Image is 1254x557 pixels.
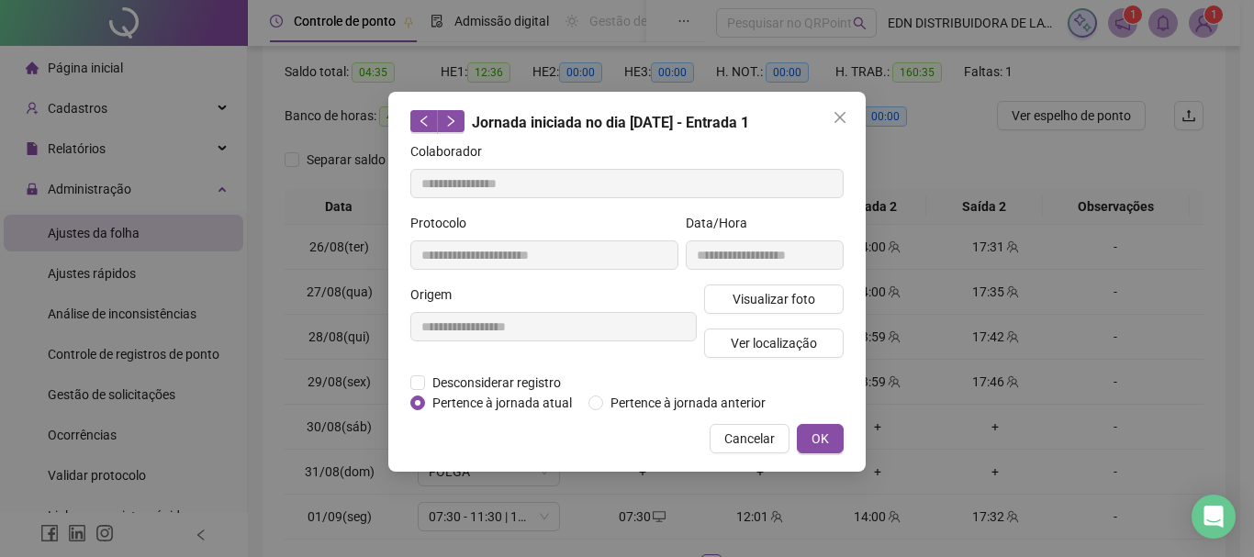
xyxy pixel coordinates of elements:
[686,213,759,233] label: Data/Hora
[410,141,494,162] label: Colaborador
[410,110,438,132] button: left
[812,429,829,449] span: OK
[425,373,568,393] span: Desconsiderar registro
[418,115,431,128] span: left
[724,429,775,449] span: Cancelar
[825,103,855,132] button: Close
[733,289,815,309] span: Visualizar foto
[444,115,457,128] span: right
[1192,495,1236,539] div: Open Intercom Messenger
[410,213,478,233] label: Protocolo
[704,284,844,314] button: Visualizar foto
[410,284,464,305] label: Origem
[731,333,817,353] span: Ver localização
[710,424,789,453] button: Cancelar
[410,110,844,134] div: Jornada iniciada no dia [DATE] - Entrada 1
[797,424,844,453] button: OK
[425,393,579,413] span: Pertence à jornada atual
[603,393,773,413] span: Pertence à jornada anterior
[437,110,465,132] button: right
[704,329,844,358] button: Ver localização
[833,110,847,125] span: close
